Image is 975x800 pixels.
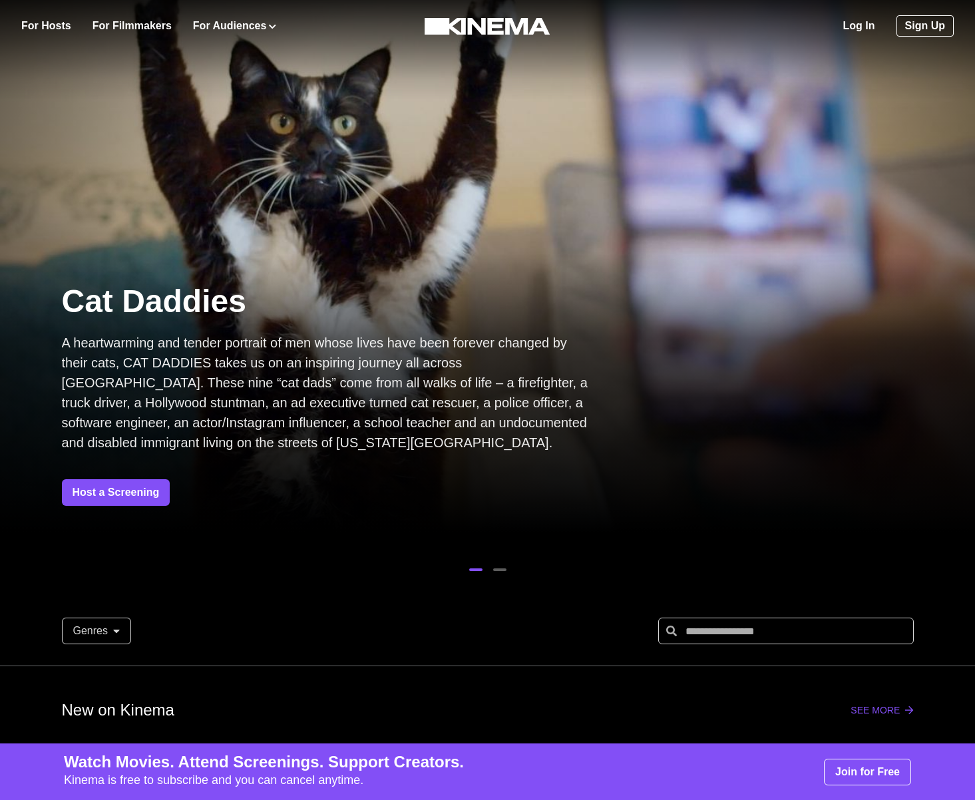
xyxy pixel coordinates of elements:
[62,333,594,453] p: A heartwarming and tender portrait of men whose lives have been forever changed by their cats, CA...
[62,618,131,644] button: Genres
[21,18,71,34] a: For Hosts
[62,698,174,722] p: New on Kinema
[62,479,170,506] a: Host a Screening
[843,18,875,34] a: Log In
[824,759,911,785] a: Join for Free
[896,15,954,37] a: Sign Up
[62,281,594,322] p: Cat Daddies
[193,18,276,34] button: For Audiences
[93,18,172,34] a: For Filmmakers
[851,705,913,715] a: See more
[64,754,464,770] p: Watch Movies. Attend Screenings. Support Creators.
[64,771,464,789] p: Kinema is free to subscribe and you can cancel anytime.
